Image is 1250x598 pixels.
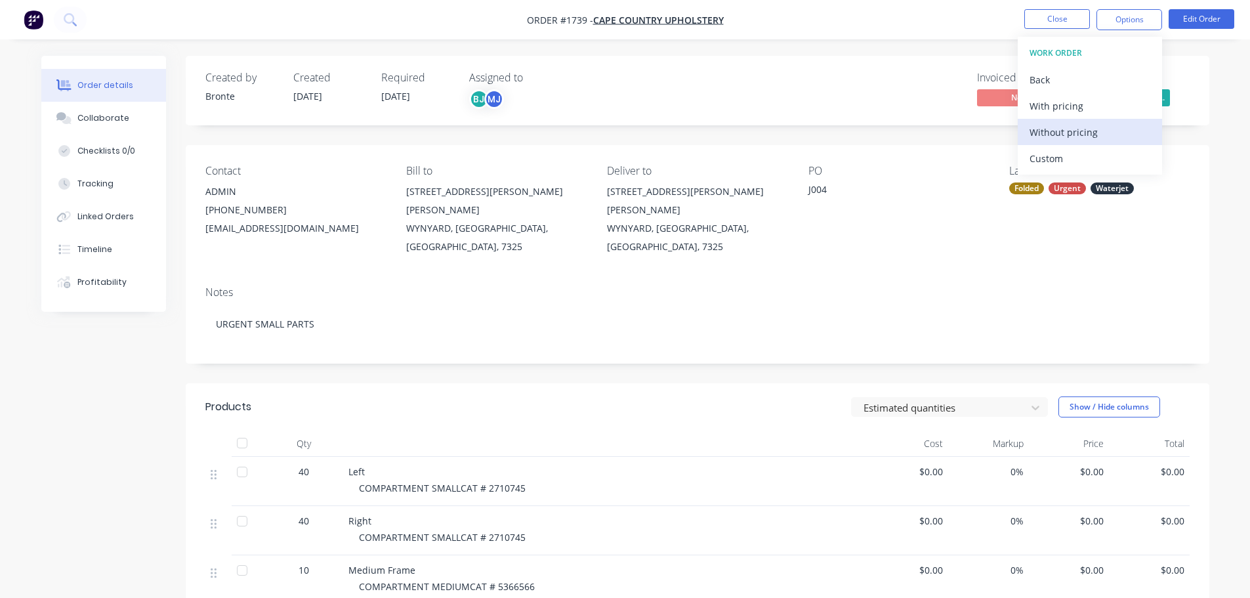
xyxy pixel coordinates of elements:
[953,514,1024,528] span: 0%
[77,276,127,288] div: Profitability
[205,165,385,177] div: Contact
[348,564,415,576] span: Medium Frame
[359,531,526,544] span: COMPARTMENT SMALLCAT # 2710745
[41,233,166,266] button: Timeline
[1024,9,1090,29] button: Close
[953,563,1024,577] span: 0%
[873,514,944,528] span: $0.00
[1114,563,1184,577] span: $0.00
[1034,465,1104,479] span: $0.00
[873,465,944,479] span: $0.00
[205,399,251,415] div: Products
[41,200,166,233] button: Linked Orders
[607,182,787,256] div: [STREET_ADDRESS][PERSON_NAME][PERSON_NAME]WYNYARD, [GEOGRAPHIC_DATA], [GEOGRAPHIC_DATA], 7325
[41,167,166,200] button: Tracking
[1034,563,1104,577] span: $0.00
[381,90,410,102] span: [DATE]
[607,219,787,256] div: WYNYARD, [GEOGRAPHIC_DATA], [GEOGRAPHIC_DATA], 7325
[205,182,385,201] div: ADMIN
[205,219,385,238] div: [EMAIL_ADDRESS][DOMAIN_NAME]
[953,465,1024,479] span: 0%
[1009,182,1044,194] div: Folded
[1096,9,1162,30] button: Options
[1030,70,1150,89] div: Back
[205,182,385,238] div: ADMIN[PHONE_NUMBER][EMAIL_ADDRESS][DOMAIN_NAME]
[406,219,586,256] div: WYNYARD, [GEOGRAPHIC_DATA], [GEOGRAPHIC_DATA], 7325
[607,182,787,219] div: [STREET_ADDRESS][PERSON_NAME][PERSON_NAME]
[977,89,1056,106] span: No
[868,431,949,457] div: Cost
[205,304,1190,344] div: URGENT SMALL PARTS
[359,580,535,593] span: COMPARTMENT MEDIUMCAT # 5366566
[205,286,1190,299] div: Notes
[607,165,787,177] div: Deliver to
[1058,396,1160,417] button: Show / Hide columns
[1049,182,1086,194] div: Urgent
[205,89,278,103] div: Bronte
[41,135,166,167] button: Checklists 0/0
[359,482,526,494] span: COMPARTMENT SMALLCAT # 2710745
[264,431,343,457] div: Qty
[406,165,586,177] div: Bill to
[41,102,166,135] button: Collaborate
[293,72,365,84] div: Created
[77,145,135,157] div: Checklists 0/0
[873,563,944,577] span: $0.00
[406,182,586,256] div: [STREET_ADDRESS][PERSON_NAME][PERSON_NAME]WYNYARD, [GEOGRAPHIC_DATA], [GEOGRAPHIC_DATA], 7325
[348,465,365,478] span: Left
[1030,96,1150,116] div: With pricing
[1169,9,1234,29] button: Edit Order
[24,10,43,30] img: Factory
[293,90,322,102] span: [DATE]
[299,563,309,577] span: 10
[77,178,114,190] div: Tracking
[1030,123,1150,142] div: Without pricing
[808,182,972,201] div: J004
[41,266,166,299] button: Profitability
[527,14,593,26] span: Order #1739 -
[77,79,133,91] div: Order details
[1030,149,1150,168] div: Custom
[808,165,988,177] div: PO
[977,72,1075,84] div: Invoiced
[1029,431,1110,457] div: Price
[1114,514,1184,528] span: $0.00
[1091,182,1134,194] div: Waterjet
[299,465,309,479] span: 40
[205,201,385,219] div: [PHONE_NUMBER]
[948,431,1029,457] div: Markup
[484,89,504,109] div: MJ
[1109,431,1190,457] div: Total
[77,112,129,124] div: Collaborate
[299,514,309,528] span: 40
[77,244,112,255] div: Timeline
[41,69,166,102] button: Order details
[205,72,278,84] div: Created by
[1114,465,1184,479] span: $0.00
[406,182,586,219] div: [STREET_ADDRESS][PERSON_NAME][PERSON_NAME]
[77,211,134,223] div: Linked Orders
[1009,165,1189,177] div: Labels
[469,89,504,109] button: BJMJ
[1034,514,1104,528] span: $0.00
[381,72,453,84] div: Required
[593,14,724,26] a: Cape Country Upholstery
[469,89,489,109] div: BJ
[348,515,371,527] span: Right
[469,72,600,84] div: Assigned to
[1030,45,1150,62] div: WORK ORDER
